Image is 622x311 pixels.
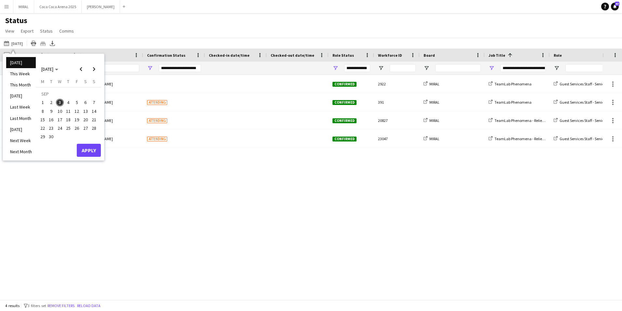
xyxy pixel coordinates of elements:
div: 2922 [374,75,420,93]
span: Confirmed [332,137,357,141]
button: 21-09-2025 [90,115,98,124]
button: 29-09-2025 [38,132,47,141]
span: TeamLab Phenomena [494,81,532,86]
span: 10 [56,107,64,115]
button: MIRAL [13,0,34,13]
button: 05-09-2025 [73,98,81,107]
li: [DATE] [6,124,36,135]
li: [DATE] [6,57,36,68]
button: 09-09-2025 [47,107,55,115]
div: 23047 [374,130,420,148]
li: Last Month [6,113,36,124]
span: 4 [64,99,72,107]
span: 16 [47,116,55,124]
span: Checked-out date/time [271,53,314,58]
button: Open Filter Menu [332,65,338,71]
span: 13 [82,107,89,115]
a: TeamLab Phenomena - Relievers [489,136,549,141]
span: 20 [82,116,89,124]
span: 29 [39,133,47,141]
button: Open Filter Menu [147,65,153,71]
button: 28-09-2025 [90,124,98,132]
button: 27-09-2025 [81,124,89,132]
span: Attending [147,137,167,141]
a: MIRAL [424,118,439,123]
button: 26-09-2025 [73,124,81,132]
span: 1 [39,99,47,107]
span: MIRAL [429,100,439,105]
span: MIRAL [429,118,439,123]
button: 24-09-2025 [56,124,64,132]
button: 12-09-2025 [73,107,81,115]
button: 23-09-2025 [47,124,55,132]
a: TeamLab Phenomena - Relievers [489,118,549,123]
span: Confirmed [332,118,357,123]
input: Board Filter Input [435,64,481,72]
button: Open Filter Menu [424,65,429,71]
li: This Week [6,68,36,79]
li: This Month [6,79,36,90]
button: 06-09-2025 [81,98,89,107]
a: MIRAL [424,136,439,141]
a: Guest Services Staff - Senior [554,100,605,105]
span: 6 [82,99,89,107]
span: 19 [73,116,81,124]
span: View [5,28,14,34]
span: 24 [56,124,64,132]
button: Coca Coca Arena 2025 [34,0,82,13]
button: [PERSON_NAME] [82,0,120,13]
span: Confirmation Status [147,53,185,58]
span: 23 [47,124,55,132]
td: SEP [38,90,98,98]
span: 9 [47,107,55,115]
button: 19-09-2025 [73,115,81,124]
button: 25-09-2025 [64,124,73,132]
a: MIRAL [424,100,439,105]
button: Apply [77,144,101,157]
span: Role [554,53,562,58]
span: S [84,79,87,84]
span: S [93,79,95,84]
button: Choose month and year [39,63,61,75]
span: Guest Services Staff - Senior [560,100,605,105]
span: 18 [64,116,72,124]
a: 47 [611,3,619,10]
span: TeamLab Phenomena - Relievers [494,118,549,123]
button: 16-09-2025 [47,115,55,124]
span: TeamLab Phenomena [494,100,532,105]
button: 14-09-2025 [90,107,98,115]
div: 391 [374,93,420,111]
li: Next Week [6,135,36,146]
span: 14 [90,107,98,115]
span: Attending [147,118,167,123]
a: Guest Services Staff - Senior [554,136,605,141]
span: Confirmed [332,82,357,87]
span: [DATE] [41,66,53,72]
span: F [76,79,78,84]
span: Workforce ID [378,53,402,58]
span: Status [40,28,53,34]
button: 11-09-2025 [64,107,73,115]
app-action-btn: Crew files as ZIP [39,39,47,47]
a: Export [18,27,36,35]
a: MIRAL [424,81,439,86]
button: 15-09-2025 [38,115,47,124]
button: 04-09-2025 [64,98,73,107]
span: Export [21,28,34,34]
input: Role Filter Input [565,64,611,72]
span: T [67,79,69,84]
button: 02-09-2025 [47,98,55,107]
button: 30-09-2025 [47,132,55,141]
span: 26 [73,124,81,132]
input: Workforce ID Filter Input [390,64,416,72]
span: Photo [53,53,64,58]
span: Role Status [332,53,354,58]
button: Open Filter Menu [378,65,384,71]
button: Remove filters [46,302,76,309]
span: 17 [56,116,64,124]
button: 18-09-2025 [64,115,73,124]
li: Next Month [6,146,36,157]
span: 47 [615,2,619,6]
span: Attending [147,100,167,105]
button: Next month [88,63,101,76]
